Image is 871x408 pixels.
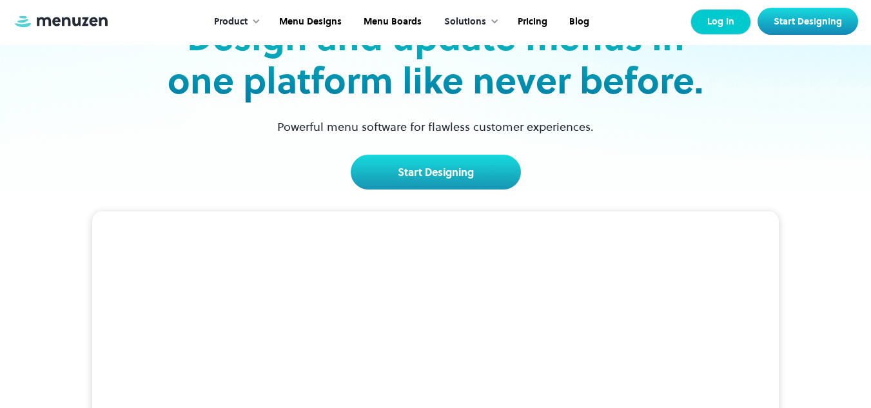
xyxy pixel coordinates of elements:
[505,2,557,42] a: Pricing
[431,2,505,42] div: Solutions
[214,15,248,29] div: Product
[351,155,521,189] a: Start Designing
[758,8,858,35] a: Start Designing
[267,2,351,42] a: Menu Designs
[351,2,431,42] a: Menu Boards
[557,2,599,42] a: Blog
[201,2,267,42] div: Product
[261,118,610,135] p: Powerful menu software for flawless customer experiences.
[164,16,708,102] h2: Design and update menus in one platform like never before.
[690,9,751,35] a: Log In
[444,15,486,29] div: Solutions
